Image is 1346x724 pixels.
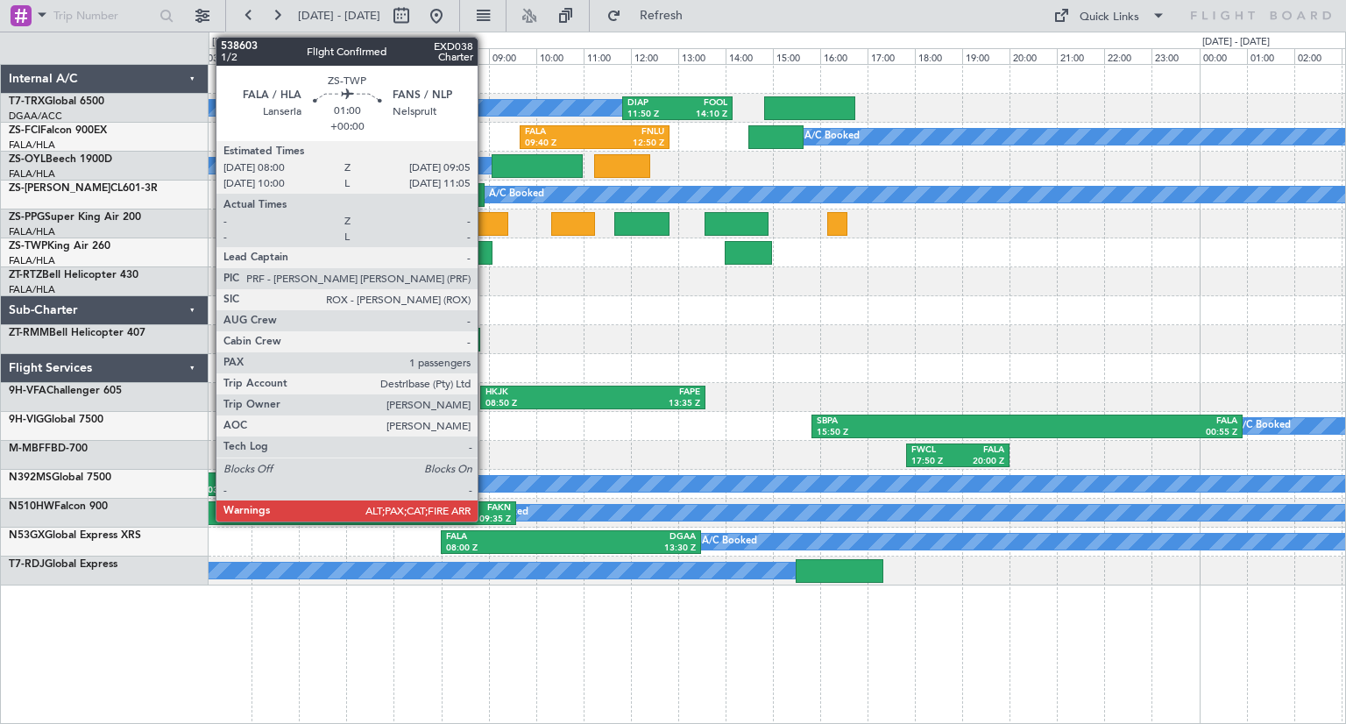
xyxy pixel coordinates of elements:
a: N510HWFalcon 900 [9,501,108,512]
a: T7-RDJGlobal Express [9,559,117,570]
div: 20:00 [1009,48,1057,64]
span: ZS-FCI [9,125,40,136]
div: 10:00 [536,48,584,64]
div: 14:00 [726,48,773,64]
div: DGAA [570,531,696,543]
div: FWCL [395,444,440,457]
a: FALA/HLA [9,225,55,238]
a: ZS-TWPKing Air 260 [9,241,110,252]
div: 02:00 [1294,48,1342,64]
a: T7-TRXGlobal 6500 [9,96,104,107]
a: 9H-VFAChallenger 605 [9,386,122,396]
span: ZT-RMM [9,328,49,338]
div: 08:50 Z [485,398,593,410]
div: 03:00 [204,48,251,64]
div: 18:00 [915,48,962,64]
a: FALA/HLA [9,254,55,267]
button: Refresh [599,2,704,30]
div: 09:35 Z [261,514,511,526]
div: HKJK [485,387,593,399]
div: 07:00 [393,48,441,64]
a: 9H-VIGGlobal 7500 [9,415,103,425]
div: FAKN [261,502,511,515]
span: 9H-VFA [9,386,46,396]
div: 20:00 Z [958,456,1004,468]
a: FALA/HLA [9,167,55,181]
div: 04:00 [251,48,299,64]
span: [DATE] - [DATE] [298,8,380,24]
div: FALA [1027,415,1237,428]
div: 17:50 Z [911,456,958,468]
div: 08:05 Z [395,456,440,468]
div: FALA [351,444,395,457]
div: 09:00 [489,48,536,64]
span: ZT-RTZ [9,270,42,280]
div: 16:00 [820,48,868,64]
a: ZT-RTZBell Helicopter 430 [9,270,138,280]
span: T7-RDJ [9,559,45,570]
div: 17:00 [868,48,915,64]
input: Trip Number [53,3,154,29]
div: 14:10 Z [677,109,727,121]
div: 23:00 [1151,48,1199,64]
div: FWCL [911,444,958,457]
span: T7-TRX [9,96,45,107]
a: N53GXGlobal Express XRS [9,530,141,541]
div: 00:55 Z [1027,427,1237,439]
div: 21:00 [1057,48,1104,64]
div: A/C Booked [489,181,544,208]
a: N392MSGlobal 7500 [9,472,111,483]
span: N53GX [9,530,45,541]
div: 08:00 [442,48,489,64]
div: SBPA [817,415,1027,428]
div: 08:00 Z [446,543,571,555]
div: FALA [525,126,595,138]
div: A/C Booked [804,124,860,150]
a: ZS-PPGSuper King Air 200 [9,212,141,223]
div: 09:40 Z [525,138,595,150]
div: 05:00 [299,48,346,64]
div: FALA [958,444,1004,457]
a: ZS-OYLBeech 1900D [9,154,112,165]
div: FNLU [594,126,664,138]
div: 11:50 Z [627,109,677,121]
div: 12:50 Z [594,138,664,150]
div: 13:35 Z [592,398,700,410]
div: Quick Links [1080,9,1139,26]
span: ZS-OYL [9,154,46,165]
a: DGAA/ACC [9,110,62,123]
div: 22:00 [1104,48,1151,64]
div: FAPE [592,387,700,399]
a: M-MBFFBD-700 [9,444,88,454]
span: ZS-PPG [9,212,45,223]
div: 13:30 Z [570,543,696,555]
a: ZT-RMMBell Helicopter 407 [9,328,145,338]
span: Refresh [625,10,698,22]
span: ZS-[PERSON_NAME] [9,183,110,194]
span: 9H-VIG [9,415,44,425]
div: A/C Booked [702,529,757,555]
span: N510HW [9,501,54,512]
div: 15:50 Z [817,427,1027,439]
a: ZS-[PERSON_NAME]CL601-3R [9,183,158,194]
div: 12:00 [631,48,678,64]
a: FALA/HLA [9,138,55,152]
span: M-MBFF [9,444,51,454]
div: 11:00 [584,48,631,64]
div: 06:00 Z [351,456,395,468]
a: FALA/HLA [9,283,55,296]
div: FOOL [677,97,727,110]
div: FALA [446,531,571,543]
a: ZS-FCIFalcon 900EX [9,125,107,136]
button: Quick Links [1045,2,1174,30]
div: 06:00 [346,48,393,64]
div: [DATE] - [DATE] [212,35,280,50]
span: N392MS [9,472,52,483]
div: 19:00 [962,48,1009,64]
div: 13:00 [678,48,726,64]
div: 15:00 [773,48,820,64]
div: 01:00 [1247,48,1294,64]
div: DIAP [627,97,677,110]
span: ZS-TWP [9,241,47,252]
div: 00:00 [1200,48,1247,64]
